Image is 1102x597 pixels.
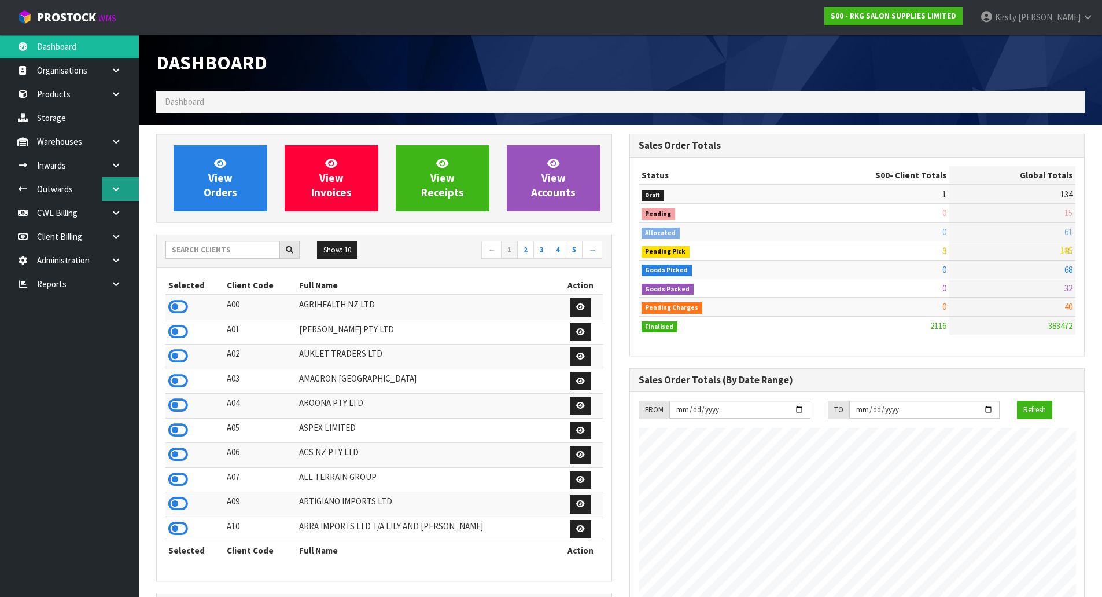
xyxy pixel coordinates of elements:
[639,140,1076,151] h3: Sales Order Totals
[1018,12,1081,23] span: [PERSON_NAME]
[559,276,603,295] th: Action
[296,443,558,468] td: ACS NZ PTY LTD
[224,369,297,394] td: A03
[311,156,352,200] span: View Invoices
[296,517,558,541] td: ARRA IMPORTS LTD T/A LILY AND [PERSON_NAME]
[942,283,946,294] span: 0
[642,284,694,295] span: Goods Packed
[1060,189,1072,200] span: 134
[296,541,558,560] th: Full Name
[942,264,946,275] span: 0
[165,241,280,259] input: Search clients
[224,295,297,320] td: A00
[1064,226,1072,237] span: 61
[1048,320,1072,331] span: 383472
[942,301,946,312] span: 0
[37,10,96,25] span: ProStock
[224,320,297,345] td: A01
[642,228,680,239] span: Allocated
[296,418,558,443] td: ASPEX LIMITED
[566,241,583,259] a: 5
[224,492,297,517] td: A09
[481,241,502,259] a: ←
[639,401,669,419] div: FROM
[995,12,1016,23] span: Kirsty
[875,170,890,181] span: S00
[17,10,32,24] img: cube-alt.png
[165,276,224,295] th: Selected
[639,166,783,185] th: Status
[949,166,1075,185] th: Global Totals
[393,241,603,261] nav: Page navigation
[517,241,534,259] a: 2
[642,246,690,258] span: Pending Pick
[828,401,849,419] div: TO
[165,541,224,560] th: Selected
[559,541,603,560] th: Action
[501,241,518,259] a: 1
[531,156,576,200] span: View Accounts
[296,295,558,320] td: AGRIHEALTH NZ LTD
[204,156,237,200] span: View Orders
[224,418,297,443] td: A05
[396,145,489,211] a: ViewReceipts
[156,50,267,75] span: Dashboard
[224,345,297,369] td: A02
[831,11,956,21] strong: S00 - RKG SALON SUPPLIES LIMITED
[550,241,566,259] a: 4
[582,241,602,259] a: →
[421,156,464,200] span: View Receipts
[165,96,204,107] span: Dashboard
[98,13,116,24] small: WMS
[942,245,946,256] span: 3
[224,276,297,295] th: Client Code
[642,265,692,276] span: Goods Picked
[224,443,297,468] td: A06
[930,320,946,331] span: 2116
[642,321,678,333] span: Finalised
[224,394,297,419] td: A04
[942,207,946,218] span: 0
[533,241,550,259] a: 3
[507,145,600,211] a: ViewAccounts
[942,189,946,200] span: 1
[224,541,297,560] th: Client Code
[642,302,703,314] span: Pending Charges
[174,145,267,211] a: ViewOrders
[296,276,558,295] th: Full Name
[1064,264,1072,275] span: 68
[783,166,949,185] th: - Client Totals
[296,492,558,517] td: ARTIGIANO IMPORTS LTD
[642,208,676,220] span: Pending
[1064,283,1072,294] span: 32
[1064,301,1072,312] span: 40
[942,226,946,237] span: 0
[224,517,297,541] td: A10
[639,375,1076,386] h3: Sales Order Totals (By Date Range)
[285,145,378,211] a: ViewInvoices
[296,345,558,369] td: AUKLET TRADERS LTD
[824,7,963,25] a: S00 - RKG SALON SUPPLIES LIMITED
[296,320,558,345] td: [PERSON_NAME] PTY LTD
[317,241,357,259] button: Show: 10
[296,394,558,419] td: AROONA PTY LTD
[1017,401,1052,419] button: Refresh
[1060,245,1072,256] span: 185
[1064,207,1072,218] span: 15
[642,190,665,202] span: Draft
[296,467,558,492] td: ALL TERRAIN GROUP
[296,369,558,394] td: AMACRON [GEOGRAPHIC_DATA]
[224,467,297,492] td: A07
